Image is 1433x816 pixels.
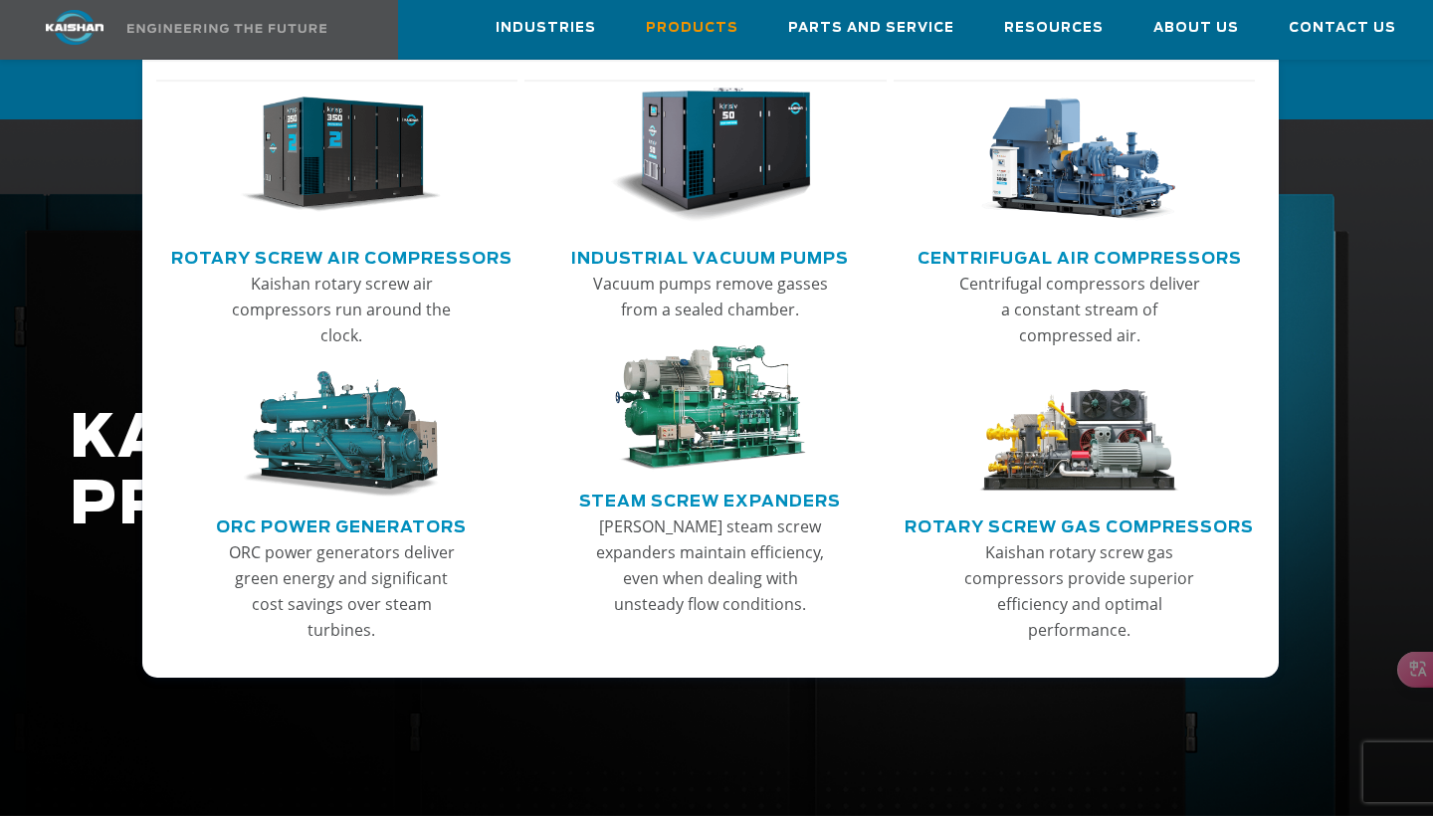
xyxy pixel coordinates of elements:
a: About Us [1153,1,1239,55]
span: Industries [496,17,596,40]
img: thumb-Rotary-Screw-Air-Compressors [241,88,443,223]
span: Resources [1004,17,1104,40]
a: Industrial Vacuum Pumps [571,241,849,271]
p: Centrifugal compressors deliver a constant stream of compressed air. [955,271,1203,348]
span: Products [646,17,738,40]
img: thumb-ORC-Power-Generators [241,371,443,497]
span: Contact Us [1289,17,1396,40]
h1: KAISHAN PRODUCTS [70,406,1144,539]
p: Vacuum pumps remove gasses from a sealed chamber. [586,271,834,322]
a: Industries [496,1,596,55]
img: thumb-Industrial-Vacuum-Pumps [610,88,812,223]
img: thumb-Rotary-Screw-Gas-Compressors [978,371,1180,497]
a: Products [646,1,738,55]
a: Rotary Screw Gas Compressors [905,510,1254,539]
img: thumb-Steam-Screw-Expanders [610,345,812,471]
a: Steam Screw Expanders [579,484,841,513]
a: Rotary Screw Air Compressors [171,241,512,271]
p: [PERSON_NAME] steam screw expanders maintain efficiency, even when dealing with unsteady flow con... [586,513,834,617]
img: Engineering the future [127,24,326,33]
a: ORC Power Generators [216,510,467,539]
p: ORC power generators deliver green energy and significant cost savings over steam turbines. [218,539,466,643]
a: Centrifugal Air Compressors [918,241,1242,271]
img: thumb-Centrifugal-Air-Compressors [978,88,1180,223]
span: Parts and Service [788,17,954,40]
span: About Us [1153,17,1239,40]
a: Parts and Service [788,1,954,55]
a: Resources [1004,1,1104,55]
p: Kaishan rotary screw gas compressors provide superior efficiency and optimal performance. [955,539,1203,643]
a: Contact Us [1289,1,1396,55]
p: Kaishan rotary screw air compressors run around the clock. [218,271,466,348]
